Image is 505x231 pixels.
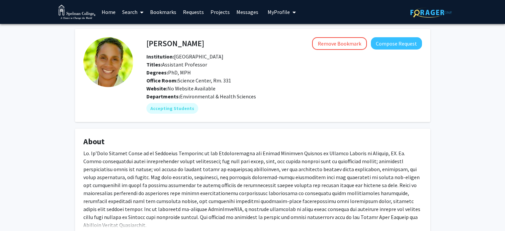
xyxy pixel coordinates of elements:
span: Environmental & Health Sciences [180,93,256,100]
h4: [PERSON_NAME] [146,37,204,50]
a: Requests [180,0,207,24]
button: Remove Bookmark [312,37,367,50]
img: Profile Picture [83,37,133,87]
a: Messages [233,0,262,24]
span: Assistant Professor [146,61,207,68]
a: Search [119,0,147,24]
b: Degrees: [146,69,168,76]
a: Projects [207,0,233,24]
span: Science Center, Rm. 331 [146,77,231,84]
button: Compose Request to Na'Taki Osborne Jelks [371,37,422,50]
b: Institution: [146,53,174,60]
a: Home [98,0,119,24]
h4: About [83,137,422,147]
b: Titles: [146,61,162,68]
b: Departments: [146,93,180,100]
span: [GEOGRAPHIC_DATA] [174,53,223,60]
b: Website: [146,85,167,92]
mat-chip: Accepting Students [146,103,198,114]
span: No Website Available [146,85,215,92]
span: PhD, MPH [146,69,191,76]
img: ForagerOne Logo [410,7,452,18]
span: My Profile [268,9,290,15]
a: Bookmarks [147,0,180,24]
img: Spelman College Logo [58,5,96,20]
iframe: Chat [5,201,28,226]
b: Office Room: [146,77,178,84]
